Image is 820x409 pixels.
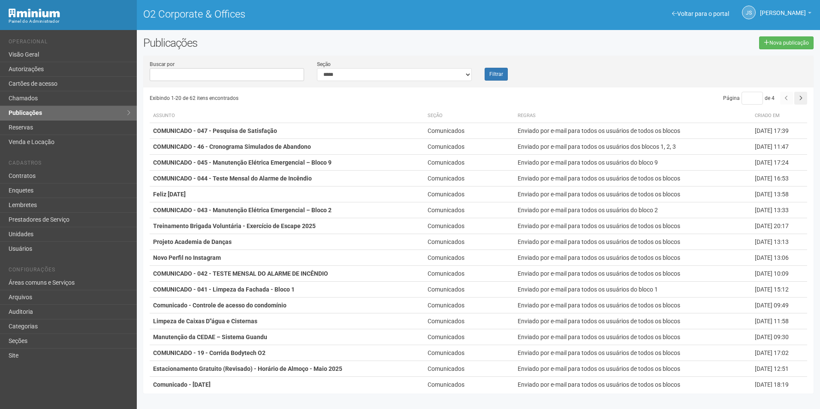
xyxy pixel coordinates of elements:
div: Exibindo 1-20 de 62 itens encontrados [150,92,479,105]
td: Comunicados [424,234,514,250]
strong: COMUNICADO - 044 - Teste Mensal do Alarme de Incêndio [153,175,312,182]
td: [DATE] 10:09 [751,266,807,282]
td: Enviado por e-mail para todos os usuários de todos os blocos [514,186,751,202]
td: Comunicados [424,218,514,234]
td: Enviado por e-mail para todos os usuários de todos os blocos [514,250,751,266]
td: [DATE] 11:47 [751,139,807,155]
li: Configurações [9,267,130,276]
td: Comunicados [424,139,514,155]
span: Página de 4 [723,95,775,101]
span: Jeferson Souza [760,1,806,16]
td: [DATE] 17:02 [751,345,807,361]
td: Enviado por e-mail para todos os usuários de todos os blocos [514,234,751,250]
th: Assunto [150,109,424,123]
td: Enviado por e-mail para todos os usuários de todos os blocos [514,123,751,139]
td: Enviado por e-mail para todos os usuários de todos os blocos [514,313,751,329]
strong: COMUNICADO - 047 - Pesquisa de Satisfação [153,127,277,134]
a: JS [742,6,756,19]
td: Enviado por e-mail para todos os usuários do bloco 9 [514,155,751,171]
a: [PERSON_NAME] [760,11,811,18]
td: [DATE] 13:06 [751,250,807,266]
button: Filtrar [485,68,508,81]
div: Painel do Administrador [9,18,130,25]
td: Enviado por e-mail para todos os usuários de todos os blocos [514,298,751,313]
strong: Treinamento Brigada Voluntária - Exercício de Escape 2025 [153,223,316,229]
label: Buscar por [150,60,175,68]
td: Comunicados [424,361,514,377]
td: Enviado por e-mail para todos os usuários de todos os blocos [514,361,751,377]
td: Enviado por e-mail para todos os usuários de todos os blocos [514,218,751,234]
td: Comunicados [424,313,514,329]
h2: Publicações [143,36,415,49]
td: [DATE] 13:13 [751,234,807,250]
h1: O2 Corporate & Offices [143,9,472,20]
td: Comunicados [424,155,514,171]
strong: Projeto Academia de Danças [153,238,232,245]
td: [DATE] 18:19 [751,377,807,393]
td: [DATE] 13:58 [751,186,807,202]
a: Voltar para o portal [672,10,729,17]
strong: Comunicado - Controle de acesso do condomínio [153,302,286,309]
td: Comunicados [424,266,514,282]
strong: COMUNICADO - 043 - Manutenção Elétrica Emergencial – Bloco 2 [153,207,332,214]
img: Minium [9,9,60,18]
strong: Novo Perfil no Instagram [153,254,221,261]
td: Comunicados [424,377,514,393]
strong: COMUNICADO - 045 - Manutenção Elétrica Emergencial – Bloco 9 [153,159,332,166]
strong: COMUNICADO - 19 - Corrida Bodytech O2 [153,349,265,356]
td: Enviado por e-mail para todos os usuários do bloco 2 [514,202,751,218]
td: [DATE] 17:39 [751,123,807,139]
td: Comunicados [424,345,514,361]
td: Enviado por e-mail para todos os usuários dos blocos 1, 2, 3 [514,139,751,155]
td: [DATE] 09:49 [751,298,807,313]
td: [DATE] 17:24 [751,155,807,171]
strong: Manutenção da CEDAE – Sistema Guandu [153,334,267,340]
strong: COMUNICADO - 042 - TESTE MENSAL DO ALARME DE INCÊNDIO [153,270,328,277]
td: Enviado por e-mail para todos os usuários de todos os blocos [514,345,751,361]
td: [DATE] 12:51 [751,361,807,377]
th: Regras [514,109,751,123]
td: Comunicados [424,329,514,345]
td: [DATE] 09:30 [751,329,807,345]
td: Comunicados [424,202,514,218]
td: Comunicados [424,171,514,186]
strong: Estacionamento Gratuito (Revisado) - Horário de Almoço - Maio 2025 [153,365,342,372]
td: [DATE] 16:53 [751,171,807,186]
td: Comunicados [424,123,514,139]
td: [DATE] 20:17 [751,218,807,234]
td: Enviado por e-mail para todos os usuários de todos os blocos [514,329,751,345]
strong: COMUNICADO - 041 - Limpeza da Fachada - Bloco 1 [153,286,295,293]
td: [DATE] 15:12 [751,282,807,298]
strong: COMUNICADO - 46 - Cronograma Simulados de Abandono [153,143,311,150]
td: [DATE] 13:33 [751,202,807,218]
strong: Limpeza de Caixas D"água e Cisternas [153,318,257,325]
td: Enviado por e-mail para todos os usuários de todos os blocos [514,171,751,186]
td: Comunicados [424,250,514,266]
li: Operacional [9,39,130,48]
td: Enviado por e-mail para todos os usuários de todos os blocos [514,266,751,282]
td: Comunicados [424,186,514,202]
th: Criado em [751,109,807,123]
th: Seção [424,109,514,123]
td: Enviado por e-mail para todos os usuários de todos os blocos [514,377,751,393]
td: Comunicados [424,282,514,298]
label: Seção [317,60,331,68]
td: [DATE] 11:58 [751,313,807,329]
td: Enviado por e-mail para todos os usuários do bloco 1 [514,282,751,298]
li: Cadastros [9,160,130,169]
strong: Feliz [DATE] [153,191,186,198]
a: Nova publicação [759,36,814,49]
td: Comunicados [424,298,514,313]
strong: Comunicado - [DATE] [153,381,211,388]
